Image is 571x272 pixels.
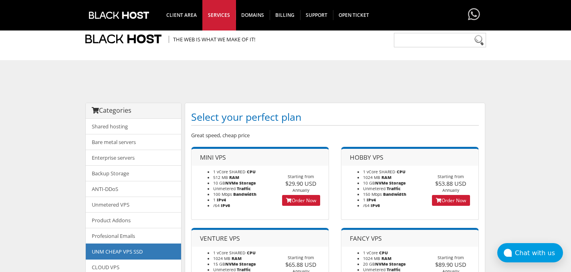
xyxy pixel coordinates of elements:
[221,203,230,208] b: IPv6
[363,186,385,191] span: Unmetered
[213,180,238,186] span: 10 GB
[229,175,239,180] b: RAM
[239,180,256,186] b: Storage
[432,195,470,206] a: Order Now
[397,169,406,175] b: CPU
[381,256,391,261] b: RAM
[247,250,256,256] b: CPU
[350,153,383,162] span: HOBBY VPS
[367,197,376,203] b: IPv4
[213,186,236,191] span: Unmetered
[363,197,365,203] span: 1
[285,179,317,187] span: $29.90 USD
[383,191,406,197] b: Bandwidth
[424,174,478,193] div: Starting from Annually
[363,175,380,180] span: 1024 MB
[191,109,479,126] h1: Select your perfect plan
[217,197,226,203] b: IPv4
[86,181,181,197] a: ANTI-DDoS
[375,261,388,267] b: NVMe
[394,33,486,47] input: Need help?
[285,260,317,268] span: $65.88 USD
[300,10,333,20] span: Support
[161,10,203,20] span: CLIENT AREA
[379,250,388,256] b: CPU
[282,195,320,206] a: Order Now
[387,186,401,191] b: Traffic
[213,191,232,197] span: 100 Mbps
[86,197,181,213] a: Unmetered VPS
[270,10,301,20] span: Billing
[363,261,388,267] span: 20 GB
[333,10,375,20] span: Open Ticket
[213,261,238,267] span: 15 GB
[191,132,479,139] p: Great speed, cheap price
[435,260,466,268] span: $89.90 USD
[497,243,563,262] button: Chat with us
[435,179,466,187] span: $53.88 USD
[213,250,246,256] span: 1 vCore SHARED
[381,175,391,180] b: RAM
[350,234,382,243] span: FANCY VPS
[247,169,256,175] b: CPU
[86,165,181,181] a: Backup Storage
[169,36,255,43] span: The Web is what we make of it!
[389,261,406,267] b: Storage
[213,197,216,203] span: 1
[202,10,236,20] span: SERVICES
[239,261,256,267] b: Storage
[213,175,228,180] span: 512 MB
[515,249,563,257] div: Chat with us
[213,169,246,175] span: 1 vCore SHARED
[363,256,380,261] span: 1024 MB
[200,153,226,162] span: MINI VPS
[363,203,369,208] span: /64
[225,180,238,186] b: NVMe
[363,191,382,197] span: 150 Mbps
[92,107,175,114] h3: Categories
[236,10,270,20] span: Domains
[86,228,181,244] a: Profesional Emails
[232,256,242,261] b: RAM
[375,180,388,186] b: NVMe
[363,250,378,256] span: 1 vCore
[363,169,395,175] span: 1 vCore SHARED
[213,203,220,208] span: /64
[233,191,256,197] b: Bandwidth
[86,119,181,134] a: Shared hosting
[389,180,406,186] b: Storage
[274,174,329,193] div: Starting from Annually
[86,134,181,150] a: Bare metal servers
[200,234,240,243] span: VENTURE VPS
[237,186,251,191] b: Traffic
[225,261,238,267] b: NVMe
[213,256,230,261] span: 1024 MB
[86,150,181,166] a: Enterprise servers
[86,212,181,228] a: Product Addons
[371,203,380,208] b: IPv6
[363,180,388,186] span: 10 GB
[86,244,181,260] a: UNM CHEAP VPS SSD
